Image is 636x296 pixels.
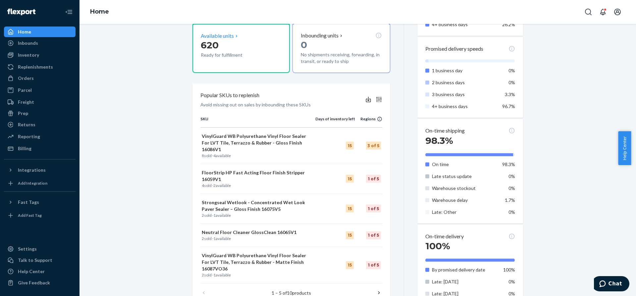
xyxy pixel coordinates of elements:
span: 0% [508,209,515,215]
div: Talk to Support [18,257,52,264]
p: By promised delivery date [432,266,497,273]
span: 4 [202,183,204,188]
a: Inventory [4,50,76,60]
div: 15 [346,261,354,269]
p: 4+ business days [432,21,497,28]
button: Open notifications [596,5,609,19]
p: On time [432,161,497,168]
span: 0% [508,80,515,85]
p: Ready for fulfillment [201,52,262,58]
button: Available units620Ready for fulfillment [192,23,290,73]
span: 2 [202,236,204,241]
p: Warehouse delay [432,197,497,204]
div: Add Fast Tag [18,212,42,218]
span: 98.3% [502,161,515,167]
span: Help Center [618,131,631,165]
th: Days of inventory left [315,116,355,127]
p: Late: [DATE] [432,278,497,285]
div: Regions [355,116,382,122]
span: 96.7% [502,103,515,109]
button: Inbounding units0No shipments receiving, forwarding, in transit, or ready to ship [292,23,390,73]
span: 1 [213,213,216,218]
div: Replenishments [18,64,53,70]
div: 1 of 5 [366,231,381,239]
span: 2 [202,272,204,277]
span: 26.2% [502,22,515,27]
span: 100% [425,240,450,252]
div: 15 [346,142,354,149]
p: 1 business day [432,67,497,74]
span: 98.3% [425,135,453,146]
a: Settings [4,244,76,254]
span: 1 [213,236,216,241]
div: 3 of 5 [366,142,381,149]
a: Orders [4,73,76,84]
p: sold · available [202,236,314,241]
th: SKU [200,116,315,127]
a: Inbounds [4,38,76,48]
p: Strongseal Wetlook - Concentrated Wet Look Paver Sealer – Gloss Finish 16075V5 [202,199,314,212]
p: Late status update [432,173,497,180]
span: 100% [503,267,515,272]
span: 0% [508,185,515,191]
button: Close Navigation [62,5,76,19]
span: 0% [508,279,515,284]
div: Reporting [18,133,40,140]
button: Integrations [4,165,76,175]
span: 1.7% [505,197,515,203]
button: Talk to Support [4,255,76,266]
a: Home [90,8,109,15]
span: 0% [508,68,515,73]
div: Give Feedback [18,279,50,286]
div: Settings [18,246,37,252]
p: VinylGuard WB Polyurethane Vinyl Floor Sealer For LVT Tile, Terrazzo & Rubber - Matte Finish 1608... [202,252,314,272]
div: Help Center [18,268,45,275]
div: 1 of 5 [366,205,381,212]
p: sold · available [202,153,314,158]
p: On-time shipping [425,127,465,135]
a: Returns [4,119,76,130]
a: Prep [4,108,76,119]
p: sold · available [202,183,314,188]
span: 8 [202,153,204,158]
p: VinylGuard WB Polyurethane Vinyl Floor Sealer For LVT Tile, Terrazzo & Rubber - Gloss Finish 16086V1 [202,133,314,153]
a: Help Center [4,266,76,277]
div: Home [18,29,31,35]
div: Orders [18,75,34,82]
img: Flexport logo [7,9,35,15]
ol: breadcrumbs [85,2,114,22]
button: Fast Tags [4,197,76,207]
p: sold · available [202,212,314,218]
span: 2 [213,183,216,188]
a: Add Integration [4,178,76,189]
span: 1 [213,272,216,277]
p: Warehouse stockout [432,185,497,192]
button: Give Feedback [4,277,76,288]
span: 620 [201,39,219,51]
p: 2 business days [432,79,497,86]
div: 15 [346,175,354,183]
div: Billing [18,145,31,152]
span: 3.3% [505,91,515,97]
div: Inbounds [18,40,38,46]
p: sold · available [202,272,314,278]
div: Prep [18,110,28,117]
div: Integrations [18,167,46,173]
p: Neutral Floor Cleaner GlossClean 16065V1 [202,229,314,236]
div: Freight [18,99,34,105]
a: Freight [4,97,76,107]
p: Late: Other [432,209,497,215]
div: 1 of 5 [366,175,381,183]
p: 3 business days [432,91,497,98]
span: 0% [508,173,515,179]
p: Popular SKUs to replenish [200,91,259,99]
div: Inventory [18,52,39,58]
a: Replenishments [4,62,76,72]
span: 2 [202,213,204,218]
div: Returns [18,121,35,128]
div: Add Integration [18,180,47,186]
span: 4 [213,153,216,158]
button: Open account menu [611,5,624,19]
span: 10 [287,290,292,296]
